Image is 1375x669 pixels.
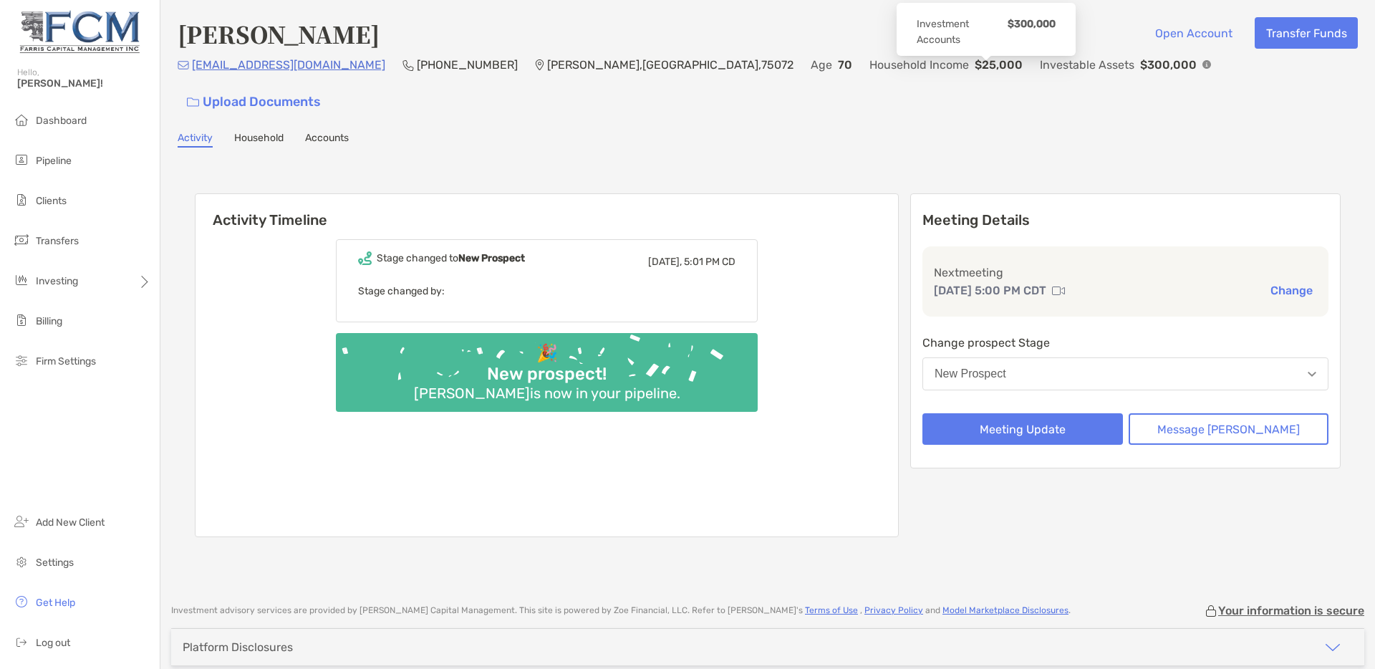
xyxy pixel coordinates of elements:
img: Event icon [358,251,372,265]
a: Activity [178,132,213,148]
img: investing icon [13,271,30,289]
img: logout icon [13,633,30,650]
img: settings icon [13,553,30,570]
span: Investment Accounts [917,16,1000,48]
a: Household [234,132,284,148]
span: Firm Settings [36,355,96,367]
img: billing icon [13,312,30,329]
img: Email Icon [178,61,189,69]
p: 70 [838,56,852,74]
img: transfers icon [13,231,30,249]
a: Terms of Use [805,605,858,615]
img: get-help icon [13,593,30,610]
img: Info Icon [1202,60,1211,69]
img: Zoe Logo [17,6,143,57]
span: Clients [36,195,67,207]
span: Transfers [36,235,79,247]
b: New Prospect [458,252,525,264]
button: New Prospect [922,357,1328,390]
span: Log out [36,637,70,649]
span: [DATE], [648,256,682,268]
p: Age [811,56,832,74]
a: Model Marketplace Disclosures [942,605,1068,615]
img: icon arrow [1324,639,1341,656]
img: Phone Icon [402,59,414,71]
span: Settings [36,557,74,569]
div: 🎉 [531,343,564,364]
button: Meeting Update [922,413,1123,445]
p: Investment advisory services are provided by [PERSON_NAME] Capital Management . This site is powe... [171,605,1071,616]
p: Change prospect Stage [922,334,1328,352]
div: [PERSON_NAME] is now in your pipeline. [408,385,686,402]
span: 5:01 PM CD [684,256,735,268]
p: Household Income [869,56,969,74]
img: add_new_client icon [13,513,30,530]
p: [PERSON_NAME] , [GEOGRAPHIC_DATA] , 75072 [547,56,793,74]
p: [PHONE_NUMBER] [417,56,518,74]
button: Open Account [1144,17,1243,49]
a: Privacy Policy [864,605,923,615]
p: Next meeting [934,264,1317,281]
button: Message [PERSON_NAME] [1129,413,1329,445]
img: firm-settings icon [13,352,30,369]
p: [EMAIL_ADDRESS][DOMAIN_NAME] [192,56,385,74]
div: Platform Disclosures [183,640,293,654]
button: Change [1266,283,1317,298]
img: pipeline icon [13,151,30,168]
div: Stage changed to [377,252,525,264]
img: dashboard icon [13,111,30,128]
span: Investing [36,275,78,287]
button: Transfer Funds [1255,17,1358,49]
h4: [PERSON_NAME] [178,17,380,50]
img: Open dropdown arrow [1308,372,1316,377]
span: Add New Client [36,516,105,529]
p: Investable Assets [1040,56,1134,74]
span: Billing [36,315,62,327]
span: Dashboard [36,115,87,127]
strong: $300,000 [1008,16,1056,48]
p: $25,000 [975,56,1023,74]
span: Get Help [36,597,75,609]
p: Meeting Details [922,211,1328,229]
img: Location Icon [535,59,544,71]
img: clients icon [13,191,30,208]
p: $300,000 [1140,56,1197,74]
a: Accounts [305,132,349,148]
img: communication type [1052,285,1065,297]
img: Confetti [336,333,758,400]
img: button icon [187,97,199,107]
span: Pipeline [36,155,72,167]
span: [PERSON_NAME]! [17,77,151,90]
p: Your information is secure [1218,604,1364,617]
p: Stage changed by: [358,282,735,300]
div: New prospect! [481,364,612,385]
p: [DATE] 5:00 PM CDT [934,281,1046,299]
div: New Prospect [935,367,1006,380]
a: Upload Documents [178,87,330,117]
h6: Activity Timeline [196,194,898,228]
